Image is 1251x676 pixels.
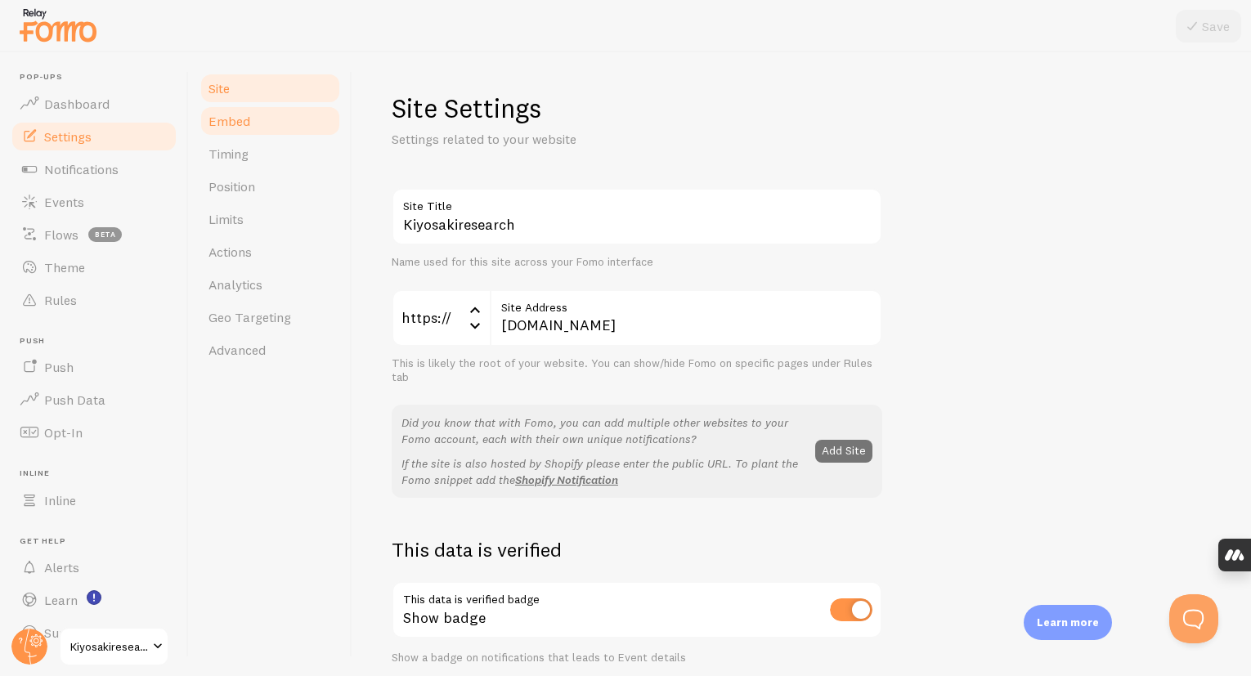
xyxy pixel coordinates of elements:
a: Push Data [10,383,178,416]
a: Opt-In [10,416,178,449]
a: Inline [10,484,178,517]
span: Opt-In [44,424,83,441]
span: Limits [208,211,244,227]
span: Get Help [20,536,178,547]
a: Shopify Notification [515,472,618,487]
h2: This data is verified [392,537,882,562]
a: Support [10,616,178,649]
a: Limits [199,203,342,235]
input: myhonestcompany.com [490,289,882,347]
span: Kiyosakiresearch [70,637,148,656]
span: Alerts [44,559,79,575]
h1: Site Settings [392,92,882,125]
a: Kiyosakiresearch [59,627,169,666]
span: Events [44,194,84,210]
label: Site Title [392,188,882,216]
span: Learn [44,592,78,608]
label: Site Address [490,289,882,317]
span: beta [88,227,122,242]
a: Flows beta [10,218,178,251]
span: Rules [44,292,77,308]
span: Actions [208,244,252,260]
span: Timing [208,145,249,162]
a: Analytics [199,268,342,301]
a: Alerts [10,551,178,584]
a: Geo Targeting [199,301,342,334]
a: Position [199,170,342,203]
div: Show badge [392,581,882,641]
a: Notifications [10,153,178,186]
span: Advanced [208,342,266,358]
span: Pop-ups [20,72,178,83]
svg: <p>Watch New Feature Tutorials!</p> [87,590,101,605]
div: https:// [392,289,490,347]
a: Timing [199,137,342,170]
a: Actions [199,235,342,268]
button: Add Site [815,440,872,463]
a: Embed [199,105,342,137]
p: If the site is also hosted by Shopify please enter the public URL. To plant the Fomo snippet add the [401,455,805,488]
span: Site [208,80,230,96]
p: Learn more [1037,615,1099,630]
a: Rules [10,284,178,316]
span: Inline [44,492,76,508]
div: Name used for this site across your Fomo interface [392,255,882,270]
a: Push [10,351,178,383]
span: Push Data [44,392,105,408]
span: Position [208,178,255,195]
a: Learn [10,584,178,616]
span: Notifications [44,161,119,177]
a: Site [199,72,342,105]
div: Show a badge on notifications that leads to Event details [392,651,882,665]
span: Inline [20,468,178,479]
a: Dashboard [10,87,178,120]
span: Dashboard [44,96,110,112]
iframe: Help Scout Beacon - Open [1169,594,1218,643]
span: Push [44,359,74,375]
a: Settings [10,120,178,153]
span: Push [20,336,178,347]
span: Analytics [208,276,262,293]
div: Learn more [1024,605,1112,640]
span: Settings [44,128,92,145]
div: This is likely the root of your website. You can show/hide Fomo on specific pages under Rules tab [392,356,882,385]
a: Theme [10,251,178,284]
a: Advanced [199,334,342,366]
span: Geo Targeting [208,309,291,325]
span: Theme [44,259,85,275]
p: Did you know that with Fomo, you can add multiple other websites to your Fomo account, each with ... [401,414,805,447]
span: Support [44,625,92,641]
p: Settings related to your website [392,130,784,149]
span: Flows [44,226,78,243]
a: Events [10,186,178,218]
span: Embed [208,113,250,129]
img: fomo-relay-logo-orange.svg [17,4,99,46]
